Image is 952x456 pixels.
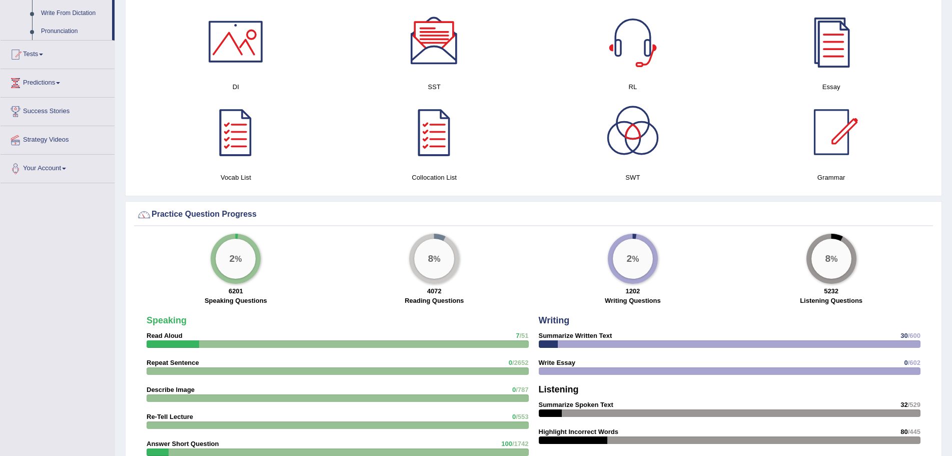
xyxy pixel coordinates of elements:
strong: 4072 [427,287,442,295]
strong: Writing [539,315,570,325]
span: 0 [904,359,907,366]
div: % [811,239,851,279]
strong: Summarize Written Text [539,332,612,339]
div: Practice Question Progress [137,207,930,222]
strong: Describe Image [147,386,195,393]
label: Speaking Questions [205,296,267,305]
span: 7 [516,332,519,339]
span: /2652 [512,359,529,366]
strong: Repeat Sentence [147,359,199,366]
span: /445 [908,428,920,435]
span: /787 [516,386,528,393]
span: /1742 [512,440,529,447]
a: Predictions [1,69,115,94]
span: /602 [908,359,920,366]
strong: Re-Tell Lecture [147,413,193,420]
strong: Highlight Incorrect Words [539,428,618,435]
label: Writing Questions [605,296,661,305]
div: % [414,239,454,279]
span: /553 [516,413,528,420]
a: Success Stories [1,98,115,123]
div: % [216,239,256,279]
a: Your Account [1,155,115,180]
h4: Essay [737,82,925,92]
a: Pronunciation [37,23,112,41]
h4: Collocation List [340,172,529,183]
span: 30 [900,332,907,339]
strong: 5232 [824,287,838,295]
span: 80 [900,428,907,435]
big: 8 [825,253,830,264]
h4: RL [539,82,727,92]
a: Tests [1,41,115,66]
big: 8 [428,253,434,264]
h4: Vocab List [142,172,330,183]
h4: Grammar [737,172,925,183]
span: 0 [512,413,516,420]
label: Reading Questions [405,296,464,305]
span: 32 [900,401,907,408]
span: /600 [908,332,920,339]
big: 2 [230,253,235,264]
strong: 1202 [625,287,640,295]
strong: 6201 [229,287,243,295]
h4: SST [340,82,529,92]
label: Listening Questions [800,296,862,305]
strong: Summarize Spoken Text [539,401,613,408]
strong: Write Essay [539,359,575,366]
h4: DI [142,82,330,92]
strong: Read Aloud [147,332,183,339]
strong: Answer Short Question [147,440,219,447]
strong: Listening [539,384,579,394]
span: /529 [908,401,920,408]
strong: Speaking [147,315,187,325]
span: 0 [509,359,512,366]
a: Write From Dictation [37,5,112,23]
span: /51 [519,332,528,339]
span: 100 [501,440,512,447]
h4: SWT [539,172,727,183]
a: Strategy Videos [1,126,115,151]
big: 2 [626,253,632,264]
div: % [613,239,653,279]
span: 0 [512,386,516,393]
